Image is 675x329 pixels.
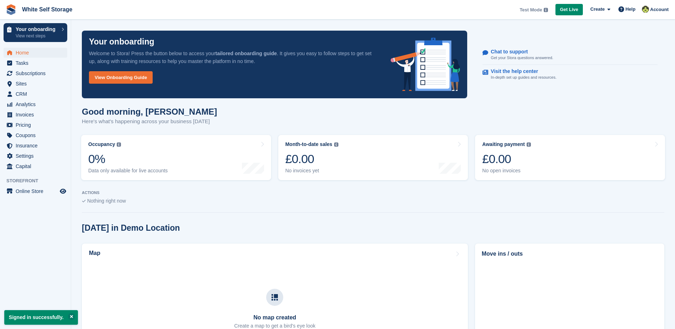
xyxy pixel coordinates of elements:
[4,110,67,120] a: menu
[285,141,332,147] div: Month-to-date sales
[16,48,58,58] span: Home
[491,74,557,80] p: In-depth set up guides and resources.
[4,48,67,58] a: menu
[560,6,578,13] span: Get Live
[482,250,658,258] h2: Move ins / outs
[4,99,67,109] a: menu
[16,141,58,151] span: Insurance
[16,27,58,32] p: Your onboarding
[544,8,548,12] img: icon-info-grey-7440780725fd019a000dd9b08b2336e03edf1995a4989e88bcd33f0948082b44.svg
[4,68,67,78] a: menu
[4,141,67,151] a: menu
[88,141,115,147] div: Occupancy
[482,45,658,65] a: Chat to support Get your Stora questions answered.
[491,55,553,61] p: Get your Stora questions answered.
[482,65,658,84] a: Visit the help center In-depth set up guides and resources.
[82,117,217,126] p: Here's what's happening across your business [DATE]
[89,38,154,46] p: Your onboarding
[16,58,58,68] span: Tasks
[16,130,58,140] span: Coupons
[4,130,67,140] a: menu
[82,223,180,233] h2: [DATE] in Demo Location
[391,38,460,91] img: onboarding-info-6c161a55d2c0e0a8cae90662b2fe09162a5109e8cc188191df67fb4f79e88e88.svg
[334,142,338,147] img: icon-info-grey-7440780725fd019a000dd9b08b2336e03edf1995a4989e88bcd33f0948082b44.svg
[82,190,664,195] p: ACTIONS
[16,186,58,196] span: Online Store
[475,135,665,180] a: Awaiting payment £0.00 No open invoices
[16,151,58,161] span: Settings
[4,151,67,161] a: menu
[4,186,67,196] a: menu
[642,6,649,13] img: Jay White
[89,49,379,65] p: Welcome to Stora! Press the button below to access your . It gives you easy to follow steps to ge...
[16,120,58,130] span: Pricing
[88,168,168,174] div: Data only available for live accounts
[82,107,217,116] h1: Good morning, [PERSON_NAME]
[482,152,531,166] div: £0.00
[89,250,100,256] h2: Map
[4,89,67,99] a: menu
[4,79,67,89] a: menu
[626,6,636,13] span: Help
[491,49,547,55] p: Chat to support
[285,168,338,174] div: No invoices yet
[82,200,86,203] img: blank_slate_check_icon-ba018cac091ee9be17c0a81a6c232d5eb81de652e7a59be601be346b1b6ddf79.svg
[87,198,126,204] span: Nothing right now
[81,135,271,180] a: Occupancy 0% Data only available for live accounts
[16,161,58,171] span: Capital
[16,110,58,120] span: Invoices
[4,310,78,325] p: Signed in successfully.
[6,177,71,184] span: Storefront
[555,4,583,16] a: Get Live
[650,6,669,13] span: Account
[4,58,67,68] a: menu
[215,51,277,56] strong: tailored onboarding guide
[491,68,551,74] p: Visit the help center
[59,187,67,195] a: Preview store
[4,23,67,42] a: Your onboarding View next steps
[19,4,75,15] a: White Self Storage
[117,142,121,147] img: icon-info-grey-7440780725fd019a000dd9b08b2336e03edf1995a4989e88bcd33f0948082b44.svg
[527,142,531,147] img: icon-info-grey-7440780725fd019a000dd9b08b2336e03edf1995a4989e88bcd33f0948082b44.svg
[16,99,58,109] span: Analytics
[482,141,525,147] div: Awaiting payment
[6,4,16,15] img: stora-icon-8386f47178a22dfd0bd8f6a31ec36ba5ce8667c1dd55bd0f319d3a0aa187defe.svg
[482,168,531,174] div: No open invoices
[89,71,153,84] a: View Onboarding Guide
[16,79,58,89] span: Sites
[16,33,58,39] p: View next steps
[285,152,338,166] div: £0.00
[4,120,67,130] a: menu
[88,152,168,166] div: 0%
[234,314,315,321] h3: No map created
[271,294,278,301] img: map-icn-33ee37083ee616e46c38cad1a60f524a97daa1e2b2c8c0bc3eb3415660979fc1.svg
[4,161,67,171] a: menu
[278,135,468,180] a: Month-to-date sales £0.00 No invoices yet
[590,6,605,13] span: Create
[16,89,58,99] span: CRM
[16,68,58,78] span: Subscriptions
[520,6,542,14] span: Test Mode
